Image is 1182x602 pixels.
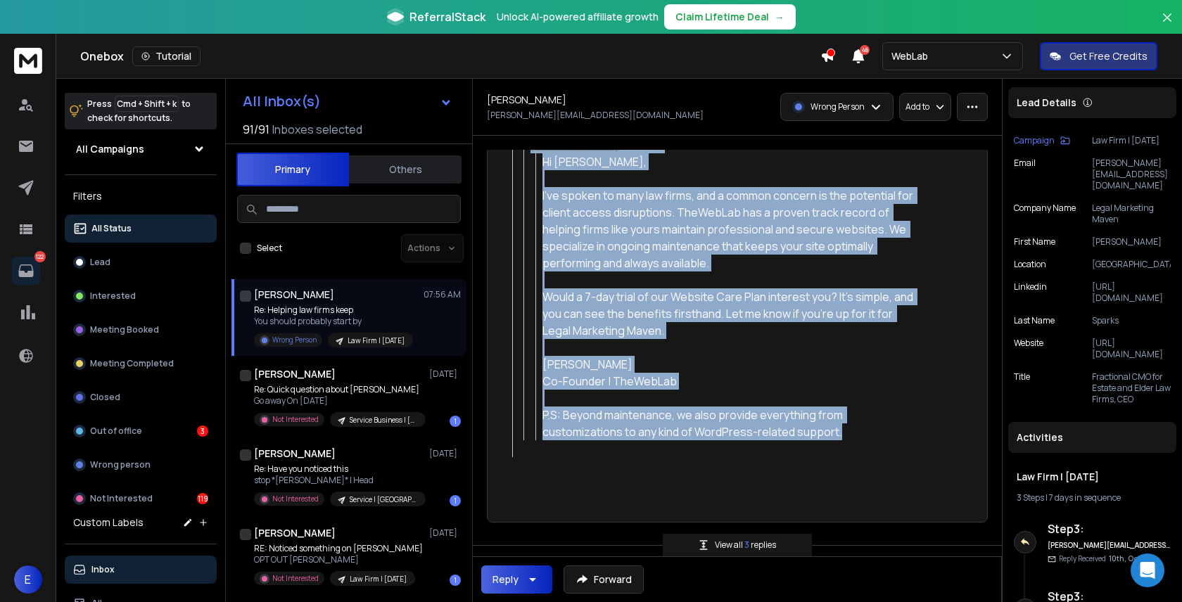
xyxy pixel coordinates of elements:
[254,384,423,395] p: Re: Quick question about [PERSON_NAME]
[65,417,217,445] button: Out of office3
[1069,49,1148,63] p: Get Free Credits
[197,425,208,437] div: 3
[65,316,217,344] button: Meeting Booked
[715,539,776,551] p: View all replies
[90,290,136,302] p: Interested
[243,121,269,138] span: 91 / 91
[90,493,153,504] p: Not Interested
[236,153,349,186] button: Primary
[1014,203,1076,225] p: Company Name
[254,475,423,486] p: stop *[PERSON_NAME]* | Head
[542,406,918,440] div: P.S: Beyond maintenance, we also provide everything from customizations to any kind of WordPress-...
[429,369,461,380] p: [DATE]
[254,554,423,565] p: OPT OUT [PERSON_NAME]
[487,110,704,121] p: [PERSON_NAME][EMAIL_ADDRESS][DOMAIN_NAME]
[14,565,42,594] button: E
[1008,422,1176,453] div: Activities
[1014,338,1043,360] p: website
[349,154,462,185] button: Others
[272,121,362,138] h3: Inboxes selected
[65,135,217,163] button: All Campaigns
[348,335,405,346] p: Law Firm | [DATE]
[65,186,217,206] h3: Filters
[115,96,179,112] span: Cmd + Shift + k
[487,93,566,107] h1: [PERSON_NAME]
[65,248,217,276] button: Lead
[272,494,319,504] p: Not Interested
[775,10,784,24] span: →
[272,414,319,425] p: Not Interested
[429,448,461,459] p: [DATE]
[542,187,918,271] div: I've spoken to many law firms, and a common concern is the potential for client access disruption...
[1092,315,1171,326] p: Sparks
[429,527,461,539] p: [DATE]
[1092,203,1171,225] p: Legal Marketing Maven
[254,447,336,461] h1: [PERSON_NAME]
[254,526,336,540] h1: [PERSON_NAME]
[1158,8,1176,42] button: Close banner
[87,97,191,125] p: Press to check for shortcuts.
[891,49,934,63] p: WebLab
[34,251,46,262] p: 122
[1048,540,1171,551] h6: [PERSON_NAME][EMAIL_ADDRESS][DOMAIN_NAME]
[542,288,918,339] div: Would a 7-day trial of our Website Care Plan interest you? It's simple, and you can see the benef...
[76,142,144,156] h1: All Campaigns
[811,101,865,113] p: Wrong Person
[90,459,151,470] p: Wrong person
[1014,315,1055,326] p: Last Name
[90,425,142,437] p: Out of office
[65,485,217,513] button: Not Interested119
[254,316,413,327] p: You should probably start by
[450,495,461,506] div: 1
[12,257,40,285] a: 122
[90,324,159,335] p: Meeting Booked
[65,350,217,378] button: Meeting Completed
[542,373,918,390] div: Co-Founder | TheWebLab
[542,356,918,373] div: [PERSON_NAME]
[65,556,217,584] button: Inbox
[542,153,918,170] div: Hi [PERSON_NAME],
[132,46,201,66] button: Tutorial
[65,214,217,243] button: All Status
[254,543,423,554] p: RE: Noticed something on [PERSON_NAME]
[1092,135,1171,146] p: Law Firm | [DATE]
[254,288,334,302] h1: [PERSON_NAME]
[254,463,423,475] p: Re: Have you noticed this
[1014,281,1047,304] p: linkedin
[1049,492,1121,504] span: 7 days in sequence
[231,87,464,115] button: All Inbox(s)
[1014,371,1030,405] p: title
[65,451,217,479] button: Wrong person
[1109,553,1140,563] span: 10th, Oct
[197,493,208,504] div: 119
[1014,236,1055,248] p: First Name
[243,94,321,108] h1: All Inbox(s)
[254,305,413,316] p: Re: Helping law firms keep
[1092,236,1171,248] p: [PERSON_NAME]
[481,565,552,594] button: Reply
[1092,281,1171,304] p: [URL][DOMAIN_NAME]
[905,101,929,113] p: Add to
[350,494,417,505] p: Service | [GEOGRAPHIC_DATA] | [DATE]
[1014,259,1046,270] p: location
[80,46,820,66] div: Onebox
[1092,371,1171,405] p: Fractional CMO for Estate and Elder Law Firms, CEO
[1017,492,1044,504] span: 3 Steps
[1014,135,1070,146] button: Campaign
[90,358,174,369] p: Meeting Completed
[1059,553,1140,564] p: Reply Received
[254,395,423,406] p: Go away On [DATE]
[350,415,417,425] p: Service Business | [DATE] | [GEOGRAPHIC_DATA]
[409,8,485,25] span: ReferralStack
[90,257,110,268] p: Lead
[1014,158,1036,191] p: Email
[1014,135,1055,146] p: Campaign
[1131,553,1164,587] div: Open Intercom Messenger
[424,289,461,300] p: 07:56 AM
[450,416,461,427] div: 1
[272,573,319,584] p: Not Interested
[1017,492,1168,504] div: |
[564,565,644,594] button: Forward
[1017,470,1168,484] h1: Law Firm | [DATE]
